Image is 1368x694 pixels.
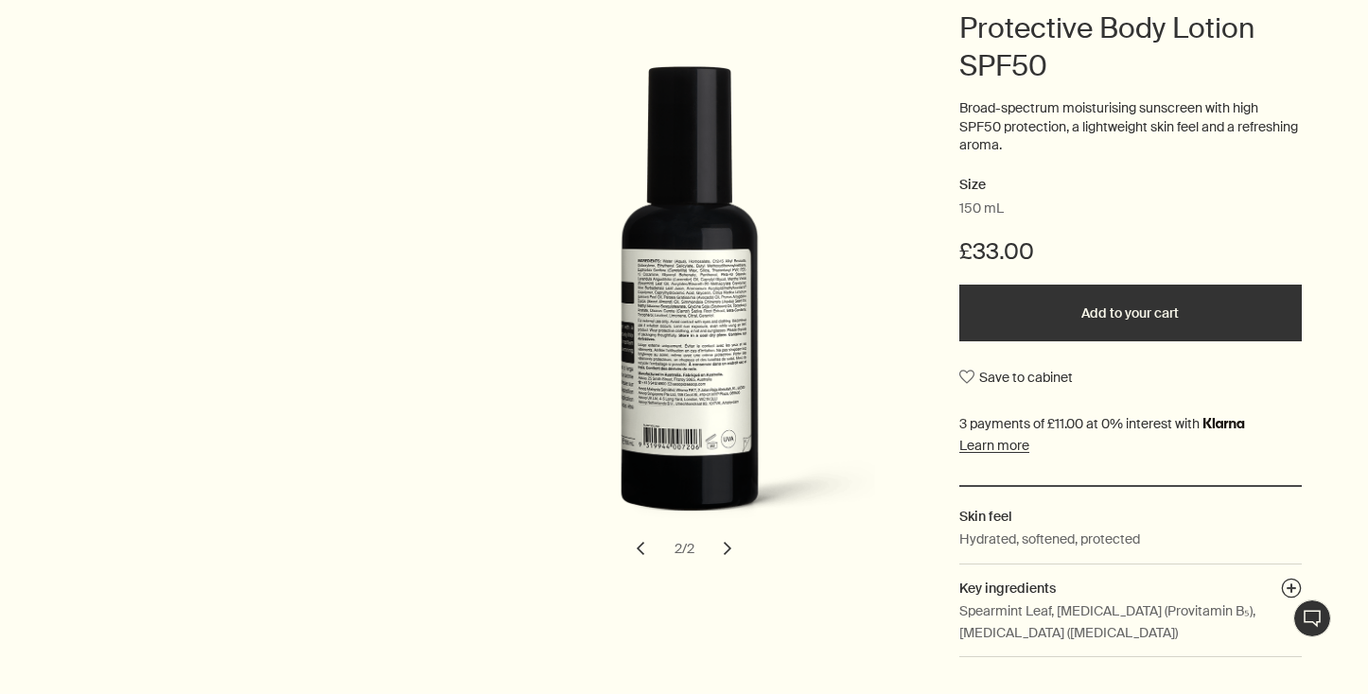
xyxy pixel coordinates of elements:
[1281,578,1302,604] button: Key ingredients
[959,506,1302,527] h2: Skin feel
[959,360,1073,394] button: Save to cabinet
[959,600,1302,643] p: Spearmint Leaf, [MEDICAL_DATA] (Provitamin B₅), [MEDICAL_DATA] ([MEDICAL_DATA])
[959,200,1004,218] span: 150 mL
[456,66,912,569] div: Protective Body Lotion SPF50
[707,528,748,569] button: next slide
[959,174,1302,197] h2: Size
[959,529,1140,549] p: Hydrated, softened, protected
[620,528,661,569] button: previous slide
[482,66,898,546] img: Back of Protective Body Lotion SPF 50 with pump
[959,285,1302,341] button: Add to your cart - £33.00
[959,580,1056,597] span: Key ingredients
[1293,599,1331,637] button: Live Assistance
[959,99,1302,155] p: Broad-spectrum moisturising sunscreen with high SPF50 protection, a lightweight skin feel and a r...
[959,236,1034,267] span: £33.00
[959,9,1302,85] h1: Protective Body Lotion SPF50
